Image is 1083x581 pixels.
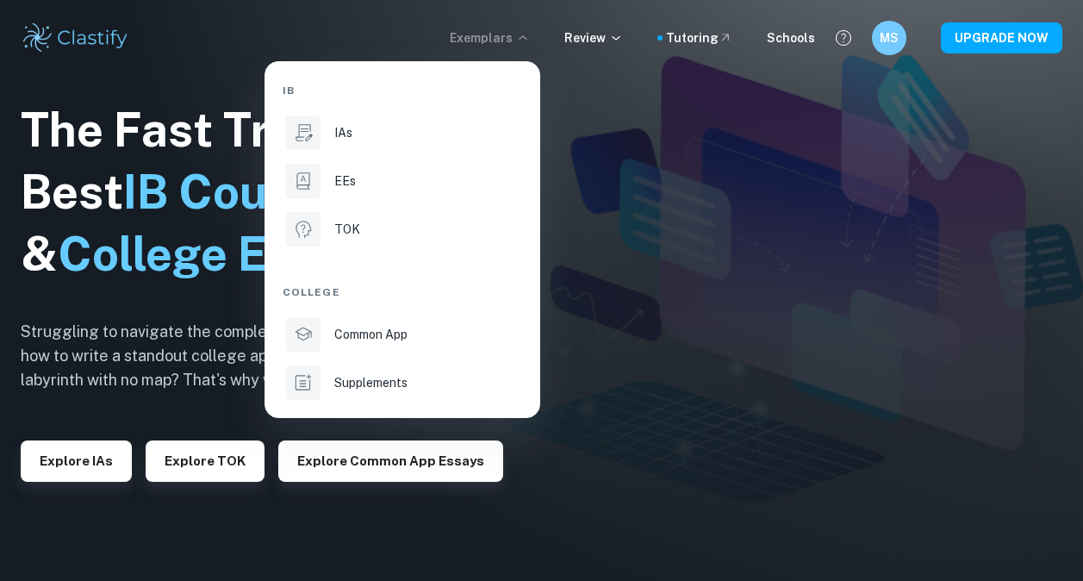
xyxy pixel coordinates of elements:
span: IB [283,83,295,98]
a: IAs [283,112,522,153]
p: TOK [334,220,360,239]
a: TOK [283,209,522,250]
a: Common App [283,314,522,355]
p: IAs [334,123,352,142]
p: Common App [334,325,408,344]
span: College [283,284,340,300]
p: EEs [334,172,356,191]
a: EEs [283,160,522,202]
p: Supplements [334,373,408,392]
a: Supplements [283,362,522,403]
